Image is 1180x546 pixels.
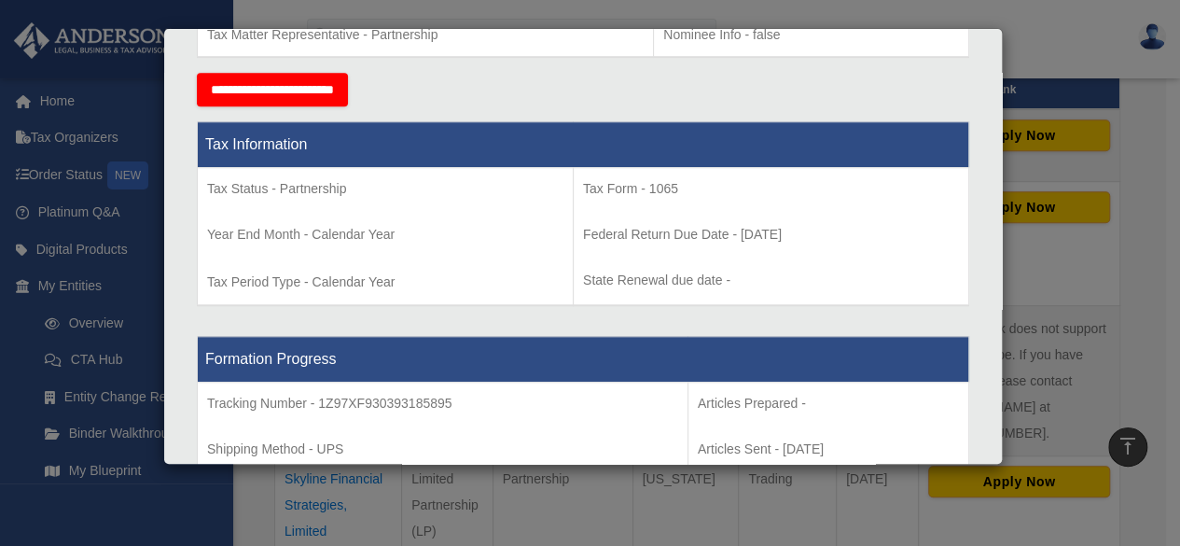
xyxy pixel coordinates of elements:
[698,438,959,461] p: Articles Sent - [DATE]
[207,223,563,246] p: Year End Month - Calendar Year
[663,23,959,47] p: Nominee Info - false
[207,438,678,461] p: Shipping Method - UPS
[207,177,563,201] p: Tax Status - Partnership
[198,167,574,305] td: Tax Period Type - Calendar Year
[698,392,959,415] p: Articles Prepared -
[198,336,969,382] th: Formation Progress
[583,223,959,246] p: Federal Return Due Date - [DATE]
[207,392,678,415] p: Tracking Number - 1Z97XF930393185895
[583,269,959,292] p: State Renewal due date -
[198,121,969,167] th: Tax Information
[583,177,959,201] p: Tax Form - 1065
[207,23,644,47] p: Tax Matter Representative - Partnership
